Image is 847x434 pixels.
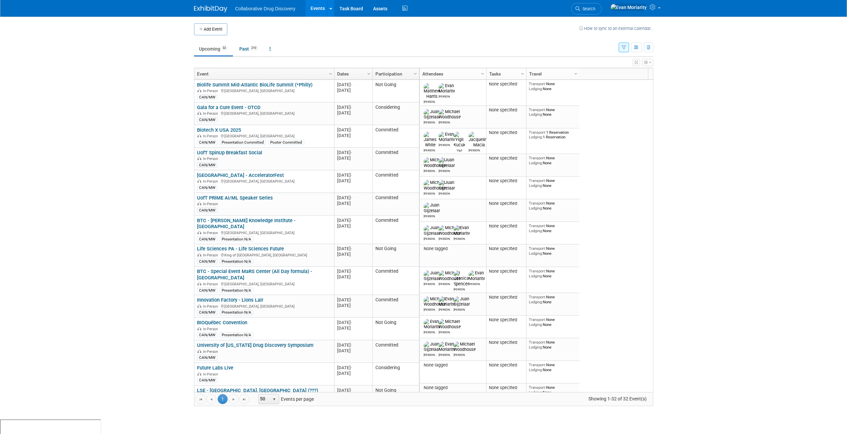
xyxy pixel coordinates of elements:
img: Juan Gijzelaar [424,109,440,120]
img: In-Person Event [197,350,201,353]
span: Lodging: [529,251,543,256]
span: In-Person [203,304,220,309]
img: Michael Woodhouse [454,342,476,352]
div: CAN/MW [197,117,217,122]
div: [DATE] [337,155,369,161]
span: select [272,397,277,402]
span: 1 [218,394,228,404]
a: Column Settings [479,68,486,78]
div: Presentation Committed [220,140,266,145]
span: Transport: [529,156,546,160]
div: King of [GEOGRAPHIC_DATA], [GEOGRAPHIC_DATA] [197,252,331,258]
div: Evan Moriarity [469,281,480,286]
div: None specified [489,107,524,113]
img: Juan Gijzelaar [424,203,440,213]
td: Not Going [372,318,419,340]
img: Michael Woodhouse [439,319,461,330]
span: Transport: [529,295,546,299]
div: Yigit Kucuk [454,148,465,152]
span: Transport: [529,201,546,206]
img: Jacqueline Macia [469,132,489,148]
img: In-Person Event [197,327,201,330]
span: In-Person [203,350,220,354]
div: None tagged [422,362,484,368]
div: Juan Gijzelaar [424,281,435,286]
td: Not Going [372,244,419,267]
a: How to sync to an external calendar... [579,26,653,31]
div: CAN/MW [197,355,217,360]
div: [DATE] [337,127,369,133]
span: Go to the previous page [209,397,214,402]
div: Presentation N/A [220,259,253,264]
span: Collaborative Drug Discovery [235,6,296,11]
a: UofT SpinUp Breakfast Social [197,150,262,156]
span: 50 [259,394,270,404]
img: In-Person Event [197,134,201,137]
a: Life Sciences PA - Life Sciences Future [197,246,284,252]
a: University of [US_STATE] Drug Discovery Symposium [197,342,314,348]
a: Column Settings [365,68,372,78]
img: Juan Gijzelaar [454,296,470,307]
div: [GEOGRAPHIC_DATA], [GEOGRAPHIC_DATA] [197,303,331,309]
img: Evan Moriarity [439,132,455,142]
td: Committed [372,340,419,363]
span: - [351,297,352,302]
span: 210 [249,46,258,51]
a: Past210 [234,43,263,55]
div: Michael Woodhouse [439,281,450,286]
div: [DATE] [337,303,369,308]
a: Biotech X USA 2025 [197,127,241,133]
span: Transport: [529,317,546,322]
span: Transport: [529,178,546,183]
a: Travel [529,68,575,79]
div: [DATE] [337,387,369,393]
div: None specified [489,156,524,161]
span: Lodging: [529,183,543,188]
img: James White [424,132,437,148]
div: [DATE] [337,274,369,280]
span: Lodging: [529,206,543,211]
div: Michael Woodhouse [454,352,465,357]
span: Lodging: [529,274,543,278]
span: Column Settings [328,71,333,76]
a: Column Settings [572,68,579,78]
a: Participation [375,68,415,79]
div: [DATE] [337,133,369,138]
span: In-Person [203,253,220,257]
span: Events per page [250,394,320,404]
div: Jessica Spencer [454,287,465,291]
img: In-Person Event [197,253,201,256]
td: Not Going [372,80,419,102]
span: Column Settings [480,71,485,76]
img: In-Person Event [197,179,201,183]
span: Lodging: [529,345,543,350]
img: Evan Moriarity [439,83,455,94]
span: Showing 1-32 of 32 Event(s) [582,394,653,403]
div: None None [529,201,577,211]
span: - [351,127,352,132]
div: None None [529,81,577,91]
div: None specified [489,340,524,345]
span: Transport: [529,362,546,367]
img: Juan Gijzelaar [424,342,440,352]
img: Evan Moriarity [439,342,455,352]
img: In-Person Event [197,304,201,308]
div: Presentation N/A [220,310,253,315]
div: CAN/MW [197,332,217,338]
span: In-Person [203,157,220,161]
div: None None [529,317,577,327]
div: Evan Moriarity [439,94,450,98]
img: Michael Woodhouse [424,157,446,168]
div: CAN/MW [197,208,217,213]
div: [DATE] [337,320,369,325]
img: Evan Moriarity [469,270,485,281]
img: Jessica Spencer [454,270,469,286]
span: - [351,218,352,223]
div: Evan Moriarity [454,236,465,240]
div: None specified [489,130,524,135]
a: UofT PRiME AI/ML Speaker Series [197,195,273,201]
img: In-Person Event [197,231,201,234]
div: James White [424,148,435,152]
img: Michael Woodhouse [424,180,446,191]
a: Gala for a Cure Event - OTCD [197,104,261,110]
